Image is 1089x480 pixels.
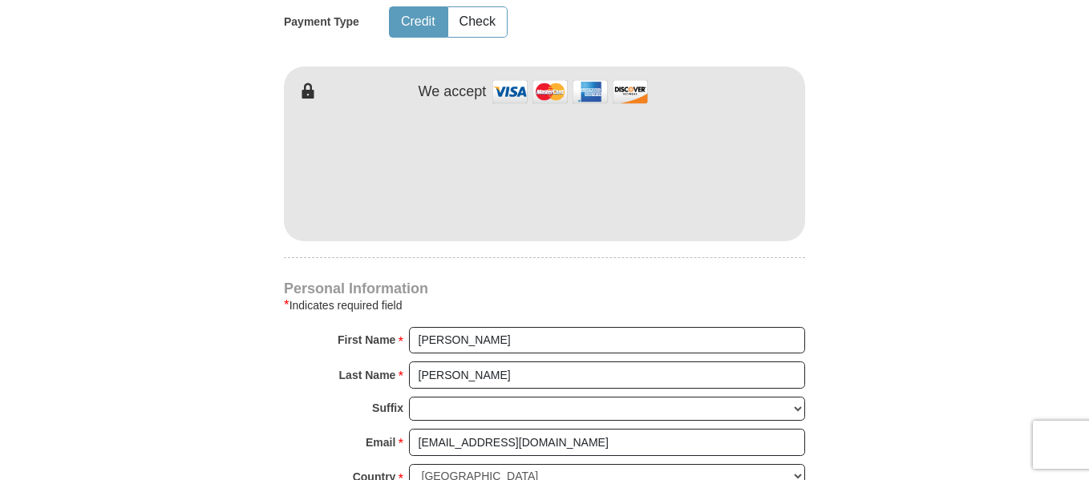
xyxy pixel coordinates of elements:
strong: Suffix [372,397,403,419]
strong: Last Name [339,364,396,386]
strong: Email [366,431,395,454]
button: Credit [390,7,447,37]
h5: Payment Type [284,15,359,29]
strong: First Name [338,329,395,351]
h4: Personal Information [284,282,805,295]
h4: We accept [419,83,487,101]
img: credit cards accepted [490,75,650,109]
div: Indicates required field [284,296,805,315]
button: Check [448,7,507,37]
